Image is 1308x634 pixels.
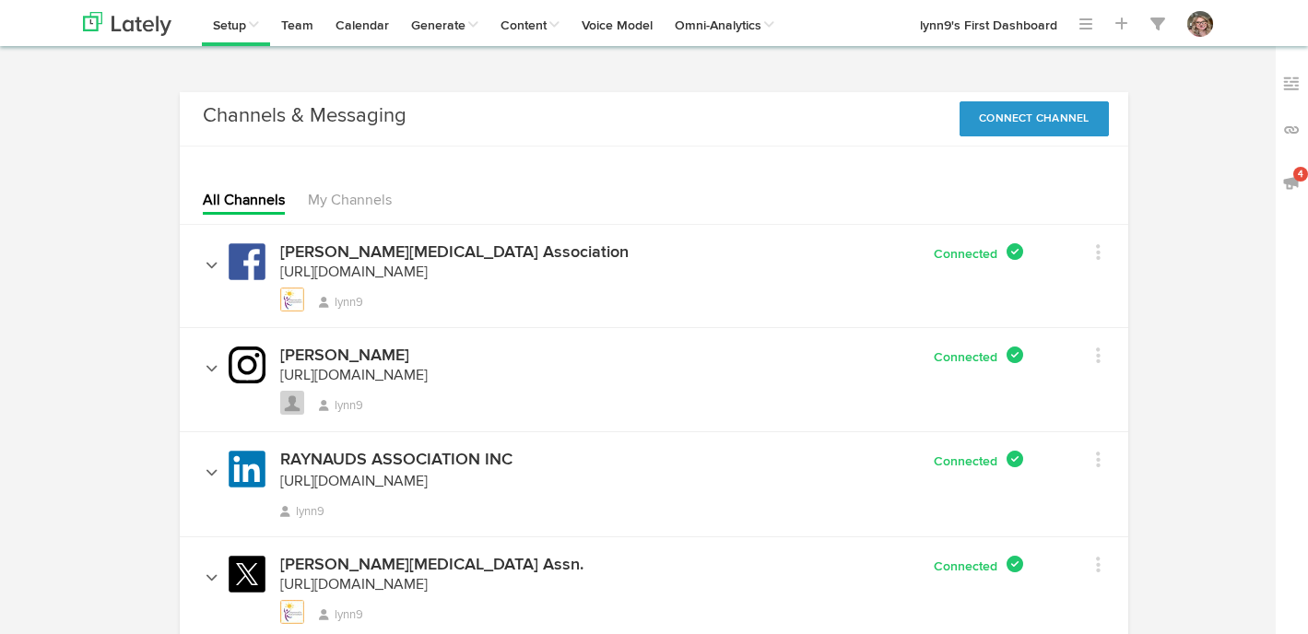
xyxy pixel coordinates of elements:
img: instagram.svg [229,346,265,383]
span: Connected [934,455,1003,468]
a: [URL][DOMAIN_NAME] [280,265,428,280]
button: Connect Channel [960,101,1109,136]
a: [URL][DOMAIN_NAME] [280,369,428,383]
img: announcements_off.svg [1282,173,1301,192]
h4: [PERSON_NAME] [280,347,409,364]
span: Connected [934,560,1003,573]
img: avatar_blank.jpg [280,391,304,415]
h3: Channels & Messaging [203,101,407,131]
h4: RAYNAUDS ASSOCIATION INC [280,452,513,468]
a: [URL][DOMAIN_NAME] [280,578,428,593]
h4: [PERSON_NAME][MEDICAL_DATA] Association [280,244,629,261]
iframe: Opens a widget where you can find more information [1189,579,1290,625]
span: Connected [934,351,1003,364]
span: 4 [1293,167,1308,182]
span: lynn9 [319,400,363,412]
img: b5707b6befa4c6f21137e1018929f1c3_normal.jpeg [280,600,304,624]
a: My Channels [308,194,392,208]
img: links_off.svg [1282,121,1301,139]
span: lynn9 [319,609,363,621]
img: linkedin.svg [229,451,265,487]
span: lynn9 [319,297,363,309]
img: keywords_off.svg [1282,75,1301,93]
img: facebook.svg [229,243,265,280]
img: picture [280,288,304,311]
span: lynn9 [280,506,324,518]
a: [URL][DOMAIN_NAME] [280,475,428,489]
img: OhcUycdS6u5e6MDkMfFl [1187,11,1213,37]
a: All Channels [203,194,285,208]
img: logo_lately_bg_light.svg [83,12,171,36]
span: Connected [934,248,1003,261]
img: twitter-x.svg [229,556,265,593]
h4: [PERSON_NAME][MEDICAL_DATA] Assn. [280,557,583,573]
